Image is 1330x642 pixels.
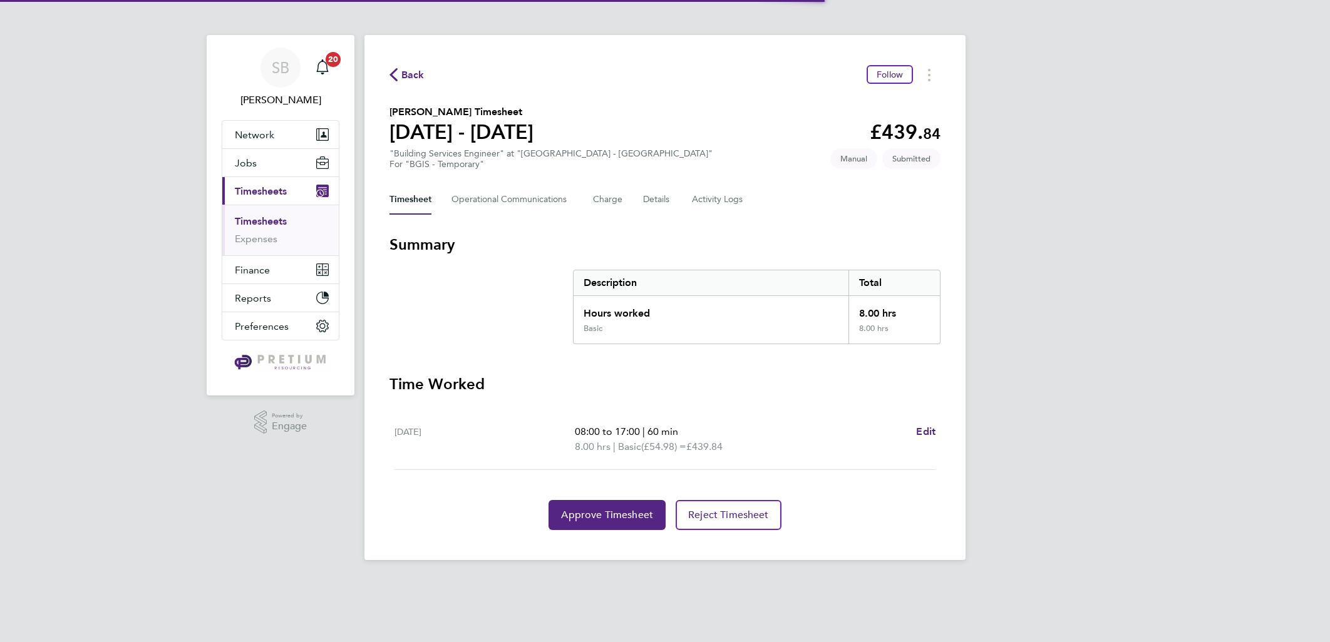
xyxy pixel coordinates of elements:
div: Description [574,270,848,295]
span: Jobs [235,157,257,169]
button: Details [643,185,672,215]
div: 8.00 hrs [848,296,940,324]
span: Back [401,68,425,83]
h3: Summary [389,235,941,255]
div: Timesheets [222,205,339,255]
a: Edit [916,424,936,439]
button: Timesheets [222,177,339,205]
a: Powered byEngage [254,410,307,434]
h2: [PERSON_NAME] Timesheet [389,104,534,120]
div: "Building Services Engineer" at "[GEOGRAPHIC_DATA] - [GEOGRAPHIC_DATA]" [389,148,713,170]
div: Total [848,270,940,295]
a: Go to home page [222,353,339,373]
span: 60 min [647,425,678,437]
div: Hours worked [574,296,848,324]
span: SB [272,59,289,76]
div: For "BGIS - Temporary" [389,159,713,170]
h3: Time Worked [389,374,941,394]
button: Finance [222,256,339,283]
span: Basic [618,439,641,454]
span: This timesheet was manually created. [830,148,877,169]
span: (£54.98) = [641,441,686,452]
a: 20 [310,48,335,88]
img: pretium-logo-retina.png [231,353,329,373]
button: Timesheets Menu [918,65,941,84]
button: Activity Logs [692,185,745,215]
button: Reject Timesheet [676,500,781,530]
section: Timesheet [389,235,941,530]
button: Preferences [222,312,339,340]
span: Timesheets [235,185,287,197]
span: This timesheet is Submitted. [882,148,941,169]
span: 08:00 to 17:00 [575,425,640,437]
a: Expenses [235,233,277,245]
span: 8.00 hrs [575,441,611,452]
button: Network [222,121,339,148]
button: Back [389,67,425,83]
div: Basic [584,324,602,334]
span: £439.84 [686,441,723,452]
span: | [613,441,616,452]
span: Reports [235,292,271,304]
div: 8.00 hrs [848,324,940,344]
button: Charge [593,185,623,215]
span: Preferences [235,320,289,332]
button: Operational Communications [451,185,573,215]
div: Summary [573,270,941,344]
span: Reject Timesheet [688,509,769,521]
span: Finance [235,264,270,276]
span: 84 [923,125,941,143]
button: Approve Timesheet [549,500,666,530]
span: Approve Timesheet [561,509,653,521]
span: Edit [916,425,936,437]
button: Reports [222,284,339,312]
button: Follow [867,65,913,84]
span: Engage [272,421,307,432]
div: [DATE] [394,424,575,454]
nav: Main navigation [207,35,354,395]
span: Powered by [272,410,307,421]
button: Jobs [222,149,339,176]
button: Timesheet [389,185,431,215]
a: Timesheets [235,215,287,227]
app-decimal: £439. [870,120,941,144]
span: Follow [877,69,903,80]
span: | [642,425,645,437]
span: Sasha Baird [222,93,339,108]
span: Network [235,129,274,141]
span: 20 [326,52,341,67]
a: SB[PERSON_NAME] [222,48,339,108]
h1: [DATE] - [DATE] [389,120,534,145]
